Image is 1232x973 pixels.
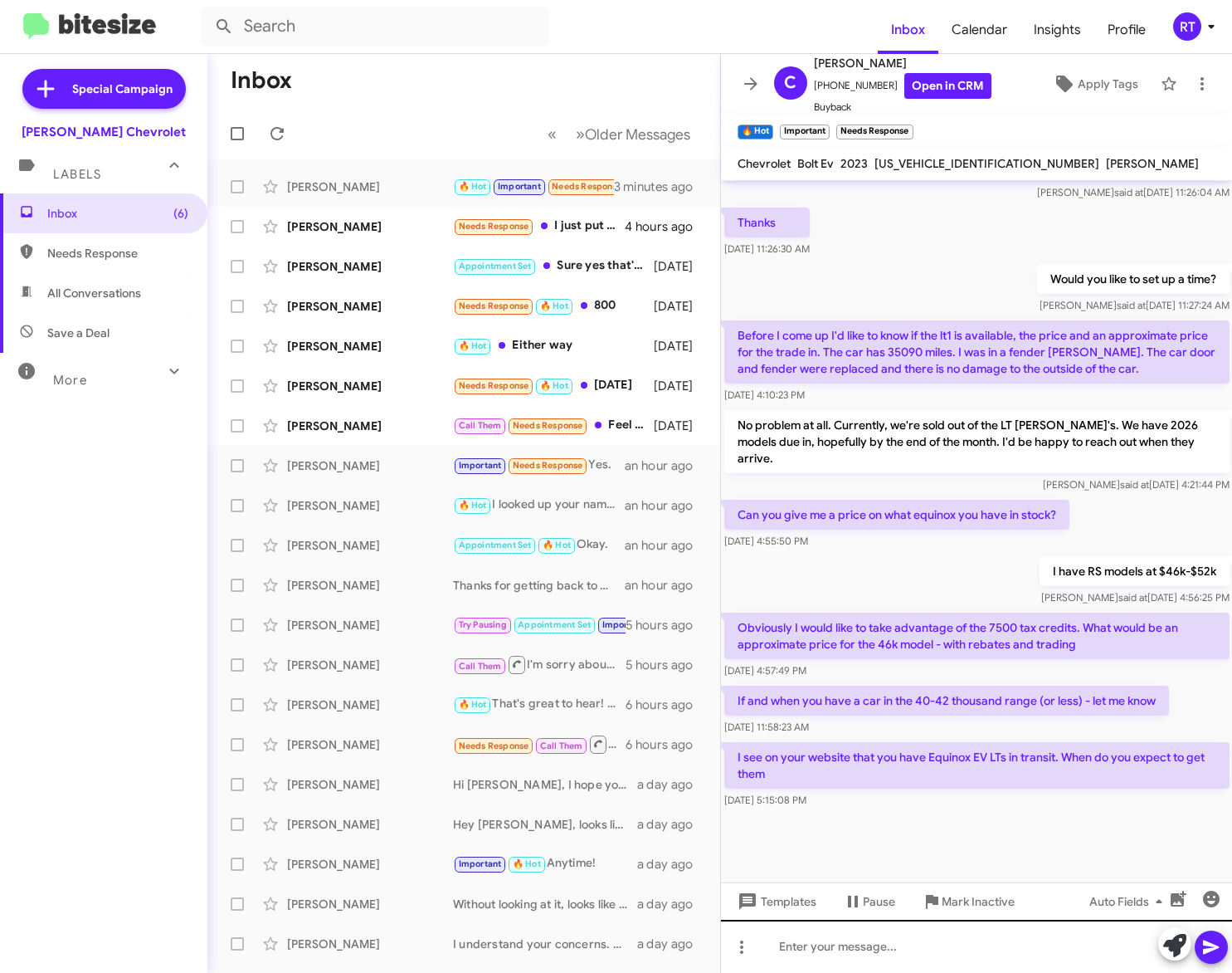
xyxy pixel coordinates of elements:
div: [DATE] [654,338,707,354]
div: 800 [453,296,654,315]
small: Important [780,125,830,139]
p: Thanks [724,208,810,237]
span: [PERSON_NAME] [DATE] 11:26:04 AM [1036,186,1229,198]
div: an hour ago [625,537,706,554]
div: an hour ago [625,497,706,514]
div: a day ago [637,816,707,833]
a: Inbox [878,6,938,54]
span: Needs Response [459,221,529,232]
span: All Conversations [47,285,141,301]
span: [PERSON_NAME] [1106,156,1199,171]
button: Auto Fields [1076,887,1182,917]
div: [PERSON_NAME] [287,577,453,594]
p: I have RS models at $46k-$52k [1039,556,1229,586]
div: [PERSON_NAME] [287,497,453,514]
span: Older Messages [585,125,690,144]
span: Buyback [814,99,991,115]
button: Pause [830,887,908,917]
div: Hi [PERSON_NAME], I hope you're having a great day! I wanted to see if the truck or vette was bet... [453,776,637,793]
span: C [784,70,796,96]
div: 6 hours ago [626,736,706,753]
button: Previous [538,117,567,151]
span: Important [602,619,645,630]
h1: Inbox [231,67,292,94]
span: Needs Response [513,420,583,431]
div: Inbound Call [453,734,626,755]
span: 🔥 Hot [459,181,487,192]
span: 🔥 Hot [543,540,571,550]
span: [DATE] 5:15:08 PM [724,794,806,806]
span: 🔥 Hot [459,699,487,710]
div: Anytime! [453,854,637,873]
span: [PERSON_NAME] [DATE] 4:21:44 PM [1042,478,1229,491]
span: » [576,124,585,144]
a: Profile [1094,6,1159,54]
a: Open in CRM [904,73,991,99]
div: an hour ago [625,577,706,594]
div: Okay. [453,535,625,555]
a: Insights [1020,6,1094,54]
div: a day ago [637,856,707,873]
span: Needs Response [513,460,583,471]
span: Inbox [47,205,188,222]
span: (6) [173,205,188,222]
div: [PERSON_NAME] Chevrolet [22,124,186,140]
button: Next [566,117,700,151]
div: a day ago [637,936,707,952]
div: an hour ago [625,457,706,474]
span: [DATE] 11:26:30 AM [724,242,810,255]
span: « [548,124,557,144]
div: [PERSON_NAME] [287,856,453,873]
div: [PERSON_NAME] [287,298,453,315]
button: Templates [721,887,830,917]
span: 🔥 Hot [459,500,487,511]
div: [PERSON_NAME] [287,178,453,195]
div: RT [1173,12,1201,41]
div: 3 minutes ago [614,178,707,195]
a: Calendar [938,6,1020,54]
span: Labels [53,167,101,182]
span: Appointment Set [518,619,591,630]
span: said at [1113,186,1142,198]
small: Needs Response [836,125,913,139]
div: [PERSON_NAME] [287,457,453,474]
span: Important [459,460,502,471]
div: [PERSON_NAME] [287,816,453,833]
div: I just put a deposit on an RS out the door for 36k [453,217,625,236]
div: [PERSON_NAME] [287,736,453,753]
div: [PERSON_NAME] [287,378,453,394]
span: said at [1119,478,1148,491]
div: 4 hours ago [625,218,706,235]
span: 🔥 Hot [459,340,487,351]
p: No problem at all. Currently, we're sold out of the LT [PERSON_NAME]'s. We have 2026 models due i... [724,410,1230,473]
span: [PERSON_NAME] [DATE] 4:56:25 PM [1040,591,1229,604]
span: [DATE] 11:58:23 AM [724,721,809,733]
span: [DATE] 4:55:50 PM [724,535,808,547]
div: [PERSON_NAME] [287,617,453,633]
div: 6 hours ago [626,697,706,713]
div: I understand your concerns. We’d love to explore options with you. Would you like to schedule an ... [453,936,637,952]
div: [PERSON_NAME] [287,936,453,952]
p: I see on your website that you have Equinox EV LTs in transit. When do you expect to get them [724,742,1230,789]
div: Either way [453,336,654,355]
div: [PERSON_NAME] [287,418,453,434]
p: Would you like to set up a time? [1036,264,1229,294]
p: Obviously I would like to take advantage of the 7500 tax credits. What would be an approximate pr... [724,613,1230,659]
button: RT [1159,12,1214,41]
div: I see on your website that you have Equinox EV LTs in transit. When do you expect to get them [453,177,614,196]
button: Apply Tags [1037,69,1152,99]
div: [PERSON_NAME] [287,776,453,793]
span: [DATE] 4:57:49 PM [724,664,806,677]
span: 2023 [840,156,868,171]
span: Needs Response [552,181,622,192]
div: Thanks for getting back to me. I will certainly keep an eye out as our inventory changes daily. W... [453,577,625,594]
span: Special Campaign [72,81,173,97]
span: [DATE] 4:10:23 PM [724,389,805,401]
span: 🔥 Hot [540,380,568,391]
span: Chevrolet [738,156,791,171]
span: Needs Response [47,245,188,262]
span: Call Them [459,661,502,672]
span: Call Them [459,420,502,431]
